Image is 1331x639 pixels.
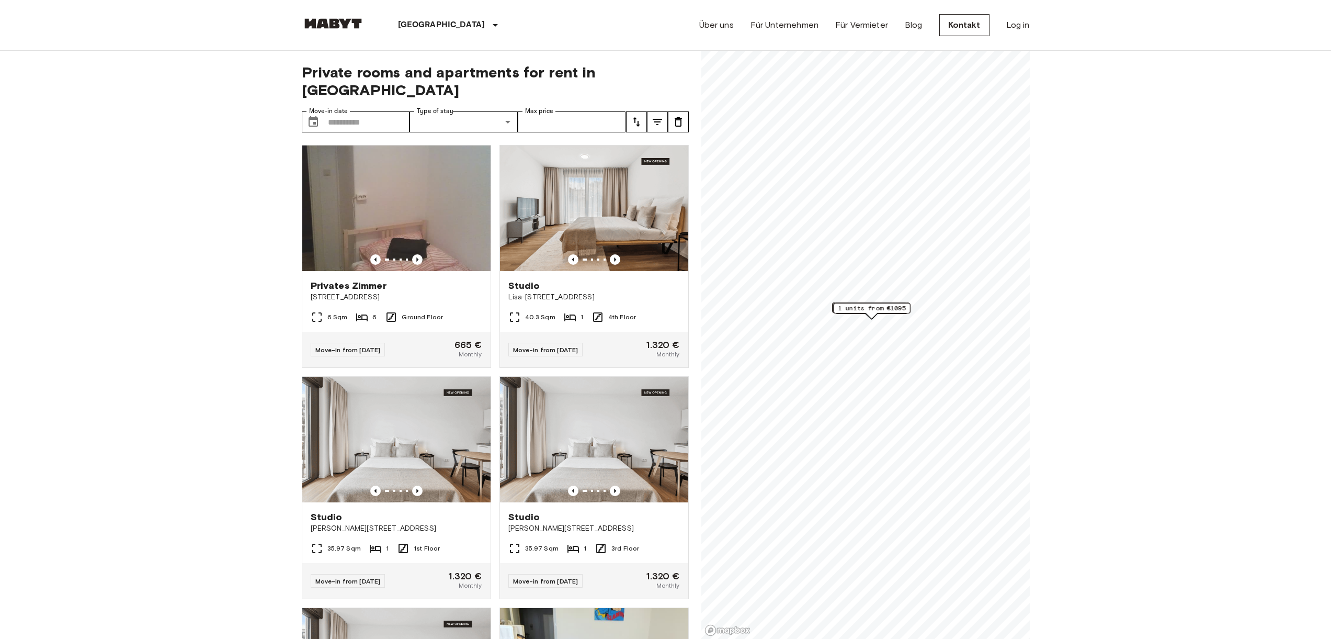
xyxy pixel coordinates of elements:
[417,107,453,116] label: Type of stay
[646,340,679,350] span: 1.320 €
[302,18,365,29] img: Habyt
[370,486,381,496] button: Previous image
[525,544,559,553] span: 35.97 Sqm
[412,486,423,496] button: Previous image
[568,254,578,265] button: Previous image
[315,346,381,354] span: Move-in from [DATE]
[835,19,888,31] a: Für Vermieter
[302,377,491,502] img: Marketing picture of unit DE-01-490-109-001
[750,19,818,31] a: Für Unternehmen
[508,292,680,302] span: Lisa-[STREET_ADDRESS]
[905,19,923,31] a: Blog
[398,19,485,31] p: [GEOGRAPHIC_DATA]
[525,312,555,322] span: 40.3 Sqm
[499,145,689,368] a: Marketing picture of unit DE-01-491-404-001Previous imagePrevious imageStudioLisa-[STREET_ADDRESS...
[656,581,679,590] span: Monthly
[833,302,909,319] div: Map marker
[327,312,348,322] span: 6 Sqm
[311,511,343,523] span: Studio
[568,486,578,496] button: Previous image
[311,292,482,302] span: [STREET_ADDRESS]
[513,577,578,585] span: Move-in from [DATE]
[302,145,491,368] a: Marketing picture of unit DE-01-029-01MPrevious imagePrevious imagePrivates Zimmer[STREET_ADDRESS...
[459,581,482,590] span: Monthly
[508,279,540,292] span: Studio
[311,523,482,534] span: [PERSON_NAME][STREET_ADDRESS]
[414,544,440,553] span: 1st Floor
[499,376,689,599] a: Marketing picture of unit DE-01-490-309-001Previous imagePrevious imageStudio[PERSON_NAME][STREET...
[370,254,381,265] button: Previous image
[412,254,423,265] button: Previous image
[508,511,540,523] span: Studio
[584,544,586,553] span: 1
[610,486,620,496] button: Previous image
[449,571,482,581] span: 1.320 €
[500,377,688,502] img: Marketing picture of unit DE-01-490-309-001
[647,111,668,132] button: tune
[939,14,989,36] a: Kontakt
[610,254,620,265] button: Previous image
[626,111,647,132] button: tune
[513,346,578,354] span: Move-in from [DATE]
[302,376,491,599] a: Marketing picture of unit DE-01-490-109-001Previous imagePrevious imageStudio[PERSON_NAME][STREET...
[1006,19,1030,31] a: Log in
[581,312,583,322] span: 1
[303,111,324,132] button: Choose date
[525,107,553,116] label: Max price
[832,302,909,319] div: Map marker
[611,544,639,553] span: 3rd Floor
[302,63,689,99] span: Private rooms and apartments for rent in [GEOGRAPHIC_DATA]
[311,279,386,292] span: Privates Zimmer
[309,107,348,116] label: Move-in date
[834,302,907,319] div: Map marker
[699,19,734,31] a: Über uns
[402,312,443,322] span: Ground Floor
[704,624,750,636] a: Mapbox logo
[668,111,689,132] button: tune
[500,145,688,271] img: Marketing picture of unit DE-01-491-404-001
[454,340,482,350] span: 665 €
[833,303,910,319] div: Map marker
[459,350,482,359] span: Monthly
[835,302,908,319] div: Map marker
[302,145,491,271] img: Marketing picture of unit DE-01-029-01M
[372,312,377,322] span: 6
[646,571,679,581] span: 1.320 €
[508,523,680,534] span: [PERSON_NAME][STREET_ADDRESS]
[327,544,361,553] span: 35.97 Sqm
[608,312,636,322] span: 4th Floor
[656,350,679,359] span: Monthly
[838,304,905,313] span: 1 units from €1095
[315,577,381,585] span: Move-in from [DATE]
[386,544,389,553] span: 1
